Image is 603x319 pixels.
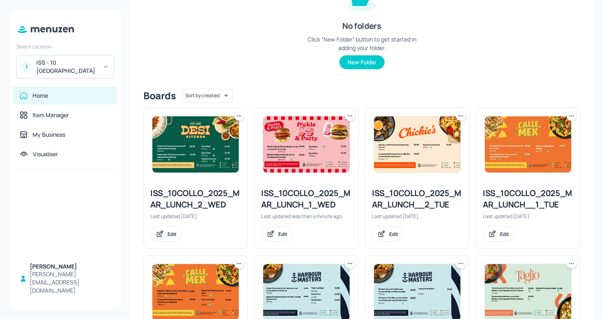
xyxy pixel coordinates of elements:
div: [PERSON_NAME] [30,262,111,271]
div: Sort by created [182,87,233,104]
div: [PERSON_NAME][EMAIL_ADDRESS][DOMAIN_NAME] [30,270,111,295]
div: ISS_10COLLO_2025_MAR_LUNCH__2_TUE [372,188,462,210]
div: Edit [278,231,287,238]
div: Last updated [DATE]. [483,213,573,220]
div: Visualiser [33,150,58,158]
div: Select Location [16,43,114,50]
div: Click “New Folder” button to get started in adding your folder. [301,35,423,52]
div: ISS_10COLLO_2025_MAR_LUNCH_2_WED [150,188,241,210]
img: 2025-09-10-1757500358563u5cw5xr03rh.jpeg [152,116,239,173]
div: Last updated [DATE]. [372,213,462,220]
div: My Business [33,131,65,139]
div: Boards [143,89,176,102]
img: 2025-09-30-1759220378735kgzp4cyu94s.jpeg [374,116,460,173]
button: New Folder [339,55,385,69]
div: Item Manager [33,111,69,119]
div: Edit [389,231,398,238]
div: Edit [167,231,176,238]
div: No folders [342,20,381,32]
img: 2025-09-30-1759220771732iouf3wbs31o.jpeg [485,116,571,173]
div: Home [33,92,48,100]
div: ISS_10COLLO_2025_MAR_LUNCH_1_WED [261,188,352,210]
div: ISS - 10 [GEOGRAPHIC_DATA] [36,59,98,75]
div: I [22,62,31,72]
div: Last updated [DATE]. [150,213,241,220]
div: ISS_10COLLO_2025_MAR_LUNCH__1_TUE [483,188,573,210]
img: 2025-10-01-1759307771307jzjls8zr2u.jpeg [263,116,350,173]
div: Edit [500,231,509,238]
div: Last updated less than a minute ago. [261,213,352,220]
